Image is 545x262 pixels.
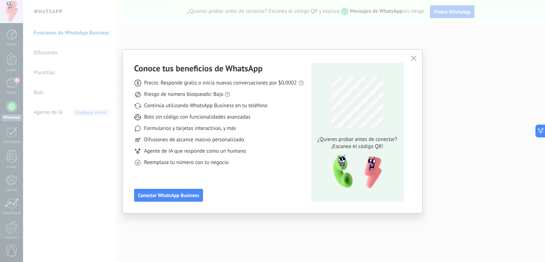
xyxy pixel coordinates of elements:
[138,193,199,198] span: Conectar WhatsApp Business
[327,153,383,191] img: qr-pic-1x.png
[315,136,399,143] span: ¿Quieres probar antes de conectar?
[144,80,297,87] span: Precio: Responde gratis o inicia nuevas conversaciones por $0.0002
[144,102,267,109] span: Continúa utilizando WhatsApp Business en tu teléfono
[144,148,246,155] span: Agente de IA que responde como un humano
[144,125,236,132] span: Formularios y tarjetas interactivas, y más
[144,91,223,98] span: Riesgo de número bloqueado: Bajo
[144,136,244,143] span: Difusiones de alcance masivo personalizado
[315,143,399,150] span: ¡Escanea el código QR!
[144,159,229,166] span: Reemplaza tu número con tu negocio
[134,63,263,74] h3: Conoce tus beneficios de WhatsApp
[144,114,251,121] span: Bots sin código con funcionalidades avanzadas
[134,189,203,202] button: Conectar WhatsApp Business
